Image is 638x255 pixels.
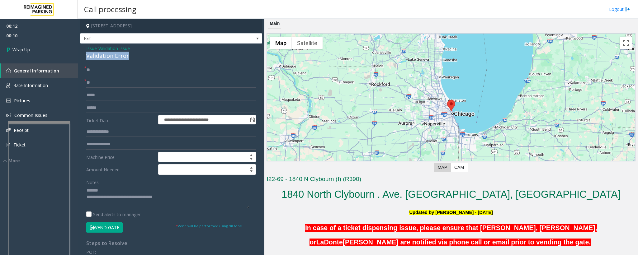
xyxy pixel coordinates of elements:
[6,68,11,73] img: 'icon'
[620,37,632,49] button: Toggle fullscreen view
[81,2,139,17] h3: Call processing
[316,239,343,246] span: LaDonte
[80,34,226,44] span: Exit
[270,37,292,49] button: Show street map
[86,52,256,60] div: Validation Error
[305,224,597,246] span: In case of a ticket dispensing issue, please ensure that [PERSON_NAME], [PERSON_NAME], or
[447,100,455,111] div: 1840 North Clybourn Avenue, Chicago, IL
[6,99,11,103] img: 'icon'
[86,177,100,186] label: Notes:
[86,240,256,246] h4: Steps to Resolve
[292,37,323,49] button: Show satellite imagery
[409,210,413,215] span: U
[267,175,636,185] h3: I22-69 - 1840 N Clybourn (I) (R390)
[97,45,130,51] span: -
[98,45,130,52] span: Validation Issue
[343,239,591,246] span: [PERSON_NAME] are notified via phone call or email prior to vending the gate.
[80,19,262,33] h4: [STREET_ADDRESS]
[86,211,140,218] label: Send alerts to manager
[609,6,630,12] a: Logout
[86,222,123,233] button: Vend Gate
[86,45,97,52] span: Issue
[14,98,30,104] span: Pictures
[247,165,256,169] span: Increase value
[268,19,281,29] div: Main
[85,115,157,124] label: Ticket Date:
[6,128,11,132] img: 'icon'
[85,152,157,162] label: Machine Price:
[247,157,256,162] span: Decrease value
[281,189,621,200] a: 1840 North Clybourn . Ave. [GEOGRAPHIC_DATA], [GEOGRAPHIC_DATA]
[14,112,47,118] span: Common Issues
[6,83,10,88] img: 'icon'
[14,68,59,74] span: General Information
[13,82,48,88] span: Rate Information
[451,163,468,172] label: CAM
[1,63,78,78] a: General Information
[6,142,10,148] img: 'icon'
[6,113,11,118] img: 'icon'
[625,6,630,12] img: logout
[247,152,256,157] span: Increase value
[413,210,493,215] span: pdated by [PERSON_NAME] - [DATE]
[434,163,451,172] label: Map
[12,46,30,53] span: Wrap Up
[249,115,256,124] span: Toggle popup
[3,157,78,164] div: More
[85,164,157,175] label: Amount Needed:
[247,169,256,174] span: Decrease value
[176,224,242,228] small: Vend will be performed using 9# tone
